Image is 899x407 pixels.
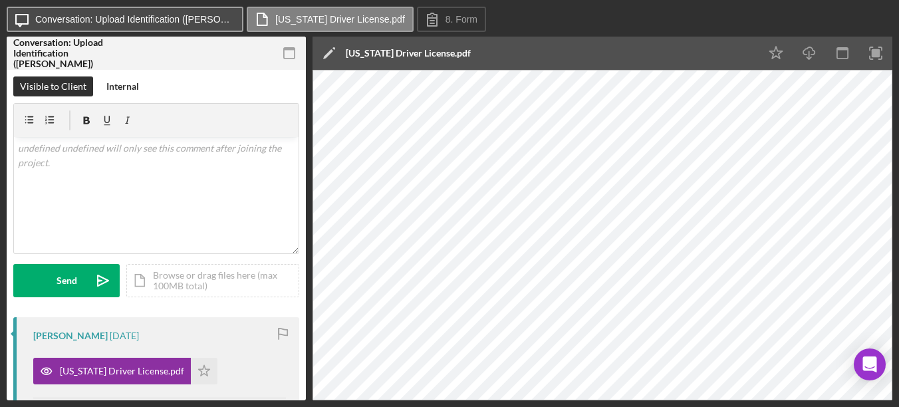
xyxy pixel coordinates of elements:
button: [US_STATE] Driver License.pdf [33,358,217,384]
button: [US_STATE] Driver License.pdf [247,7,414,32]
div: Internal [106,76,139,96]
button: Internal [100,76,146,96]
div: [PERSON_NAME] [33,331,108,341]
div: Open Intercom Messenger [854,348,886,380]
button: 8. Form [417,7,486,32]
button: Conversation: Upload Identification ([PERSON_NAME]) [7,7,243,32]
div: [US_STATE] Driver License.pdf [60,366,184,376]
div: Conversation: Upload Identification ([PERSON_NAME]) [13,37,106,69]
button: Send [13,264,120,297]
div: [US_STATE] Driver License.pdf [346,48,471,59]
label: Conversation: Upload Identification ([PERSON_NAME]) [35,14,235,25]
label: 8. Form [446,14,477,25]
div: Send [57,264,77,297]
label: [US_STATE] Driver License.pdf [275,14,405,25]
div: Visible to Client [20,76,86,96]
time: 2025-09-14 23:14 [110,331,139,341]
button: Visible to Client [13,76,93,96]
